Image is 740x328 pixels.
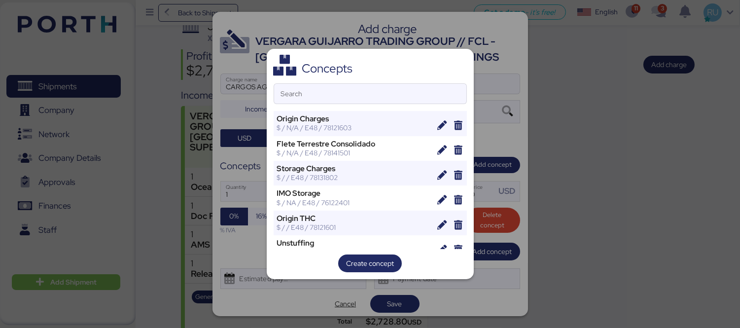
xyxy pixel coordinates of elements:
[277,114,430,123] div: Origin Charges
[277,148,430,157] div: $ / N/A / E48 / 78141501
[277,189,430,198] div: IMO Storage
[277,140,430,148] div: Flete Terrestre Consolidado
[277,239,430,248] div: Unstuffing
[277,223,430,232] div: $ / / E48 / 78121601
[346,257,394,269] span: Create concept
[277,173,430,182] div: $ / / E48 / 78131802
[277,214,430,223] div: Origin THC
[277,164,430,173] div: Storage Charges
[277,198,430,207] div: $ / NA / E48 / 76122401
[277,248,430,256] div: $ / T/CBM / E48 / 78131802
[277,123,430,132] div: $ / N/A / E48 / 78121603
[274,84,466,104] input: Search
[338,255,402,272] button: Create concept
[302,64,352,73] div: Concepts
